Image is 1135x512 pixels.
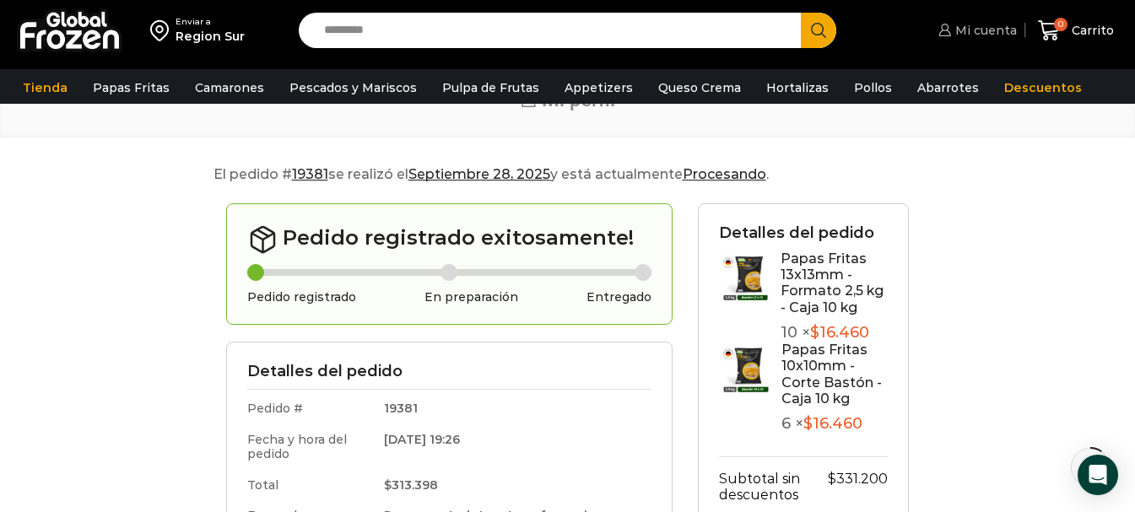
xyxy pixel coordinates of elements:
button: Search button [801,13,836,48]
a: Pulpa de Frutas [434,72,548,104]
img: address-field-icon.svg [150,16,176,45]
h3: Detalles del pedido [719,224,888,243]
bdi: 16.460 [803,414,862,433]
h3: Entregado [586,290,651,305]
a: Pescados y Mariscos [281,72,425,104]
div: Region Sur [176,28,245,45]
mark: Septiembre 28, 2025 [408,166,550,182]
th: Subtotal sin descuentos [719,456,816,512]
a: Appetizers [556,72,641,104]
a: Abarrotes [909,72,987,104]
a: Papas Fritas 13x13mm - Formato 2,5 kg - Caja 10 kg [781,251,884,315]
td: Pedido # [247,390,376,424]
a: Papas Fritas 10x10mm - Corte Bastón - Caja 10 kg [781,342,882,407]
a: Papas Fritas [84,72,178,104]
span: Carrito [1067,22,1114,39]
span: Mi perfil [542,88,615,111]
a: Hortalizas [758,72,837,104]
a: Queso Crema [650,72,749,104]
span: Mi cuenta [951,22,1017,39]
div: Enviar a [176,16,245,28]
a: 0 Carrito [1034,11,1118,51]
bdi: 331.200 [828,471,888,487]
a: Camarones [186,72,273,104]
h2: Pedido registrado exitosamente! [247,224,652,255]
a: Pollos [846,72,900,104]
a: Tienda [14,72,76,104]
span: $ [803,414,813,433]
div: Open Intercom Messenger [1078,455,1118,495]
bdi: 16.460 [810,323,869,342]
mark: 19381 [292,166,328,182]
p: 10 × [781,324,889,342]
td: Total [247,470,376,501]
p: El pedido # se realizó el y está actualmente . [213,164,922,186]
span: $ [810,323,819,342]
mark: Procesando [683,166,766,182]
a: Descuentos [996,72,1090,104]
p: 6 × [781,415,889,434]
td: 19381 [376,390,651,424]
span: $ [384,477,392,493]
bdi: 313.398 [384,477,438,493]
span: 0 [1054,18,1067,31]
td: Fecha y hora del pedido [247,424,376,469]
h3: Pedido registrado [247,290,356,305]
h3: Detalles del pedido [247,363,652,381]
h3: En preparación [424,290,518,305]
a: Mi cuenta [934,13,1017,47]
span: $ [828,471,836,487]
td: [DATE] 19:26 [376,424,651,469]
